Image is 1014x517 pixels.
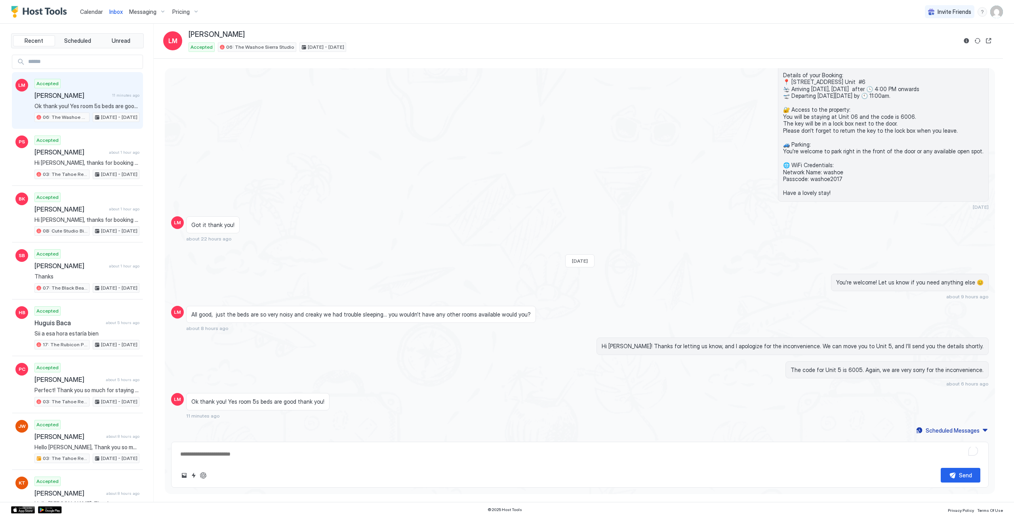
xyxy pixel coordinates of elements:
span: [PERSON_NAME] [34,205,106,213]
span: Ok thank you! Yes room 5s beds are good thank you! [34,103,139,110]
span: JW [18,423,26,430]
span: [DATE] - [DATE] [101,227,137,235]
a: App Store [11,506,35,513]
a: Terms Of Use [977,506,1003,514]
span: about 1 hour ago [109,150,139,155]
a: Privacy Policy [948,506,974,514]
span: PS [19,138,25,145]
span: Accepted [36,421,59,428]
span: LM [18,82,25,89]
button: Scheduled [57,35,99,46]
span: [DATE] - [DATE] [308,44,344,51]
span: 03: The Tahoe Retro Double Bed Studio [43,398,88,405]
span: Recent [25,37,43,44]
span: Huguis Baca [34,319,103,327]
span: Terms Of Use [977,508,1003,513]
span: Accepted [36,307,59,315]
span: Messaging [129,8,156,15]
span: 11 minutes ago [112,93,139,98]
span: SB [19,252,25,259]
span: Scheduled [64,37,91,44]
span: Hi [PERSON_NAME], thanks for booking your stay with us! Details of your Booking: 📍 [STREET_ADDRES... [783,58,984,196]
span: [PERSON_NAME] [34,433,103,441]
span: [DATE] - [DATE] [101,171,137,178]
span: Hello [PERSON_NAME], Thank you so much for your booking! We'll send the check-in instructions [DA... [34,444,139,451]
span: [PERSON_NAME] [34,489,103,497]
span: 08: Cute Studio Bike to Beach [43,227,88,235]
a: Calendar [80,8,103,16]
a: Host Tools Logo [11,6,71,18]
span: © 2025 Host Tools [488,507,522,512]
button: Scheduled Messages [915,425,989,436]
div: Send [959,471,972,479]
span: [PERSON_NAME] [34,92,109,99]
span: [DATE] [572,258,588,264]
span: 03: The Tahoe Retro Double Bed Studio [43,455,88,462]
span: Accepted [36,478,59,485]
span: about 1 hour ago [109,263,139,269]
span: Sii a esa hora estaría bien [34,330,139,337]
div: menu [978,7,987,17]
span: about 5 hours ago [106,320,139,325]
span: 07: The Black Bear King Studio [43,284,88,292]
button: Reservation information [962,36,971,46]
span: Hi [PERSON_NAME], thanks for booking your stay with us! Details of your Booking: 📍 [STREET_ADDRES... [34,159,139,166]
span: 06: The Washoe Sierra Studio [226,44,294,51]
span: Unread [112,37,130,44]
span: [PERSON_NAME] [189,30,245,39]
span: BK [19,195,25,202]
span: Accepted [36,137,59,144]
span: Perfect! Thank you so much for staying with us; it was a pleasure to host you! We hope you had a ... [34,387,139,394]
span: 17: The Rubicon Pet Friendly Studio [43,341,88,348]
span: [DATE] [973,204,989,210]
span: about 22 hours ago [186,236,232,242]
span: about 8 hours ago [106,434,139,439]
span: LM [174,219,181,226]
span: The code for Unit 5 is 6005. Again, we are very sorry for the inconvenience. [791,366,984,374]
span: LM [168,36,177,46]
button: ChatGPT Auto Reply [198,471,208,480]
span: 03: The Tahoe Retro Double Bed Studio [43,171,88,178]
span: [DATE] - [DATE] [101,398,137,405]
textarea: To enrich screen reader interactions, please activate Accessibility in Grammarly extension settings [179,447,980,462]
span: Hi [PERSON_NAME], thanks for booking your stay with us! Details of your Booking: 📍 [STREET_ADDRES... [34,216,139,223]
span: 11 minutes ago [186,413,220,419]
button: Unread [100,35,142,46]
span: LM [174,396,181,403]
button: Send [941,468,980,483]
span: PC [19,366,25,373]
span: 06: The Washoe Sierra Studio [43,114,88,121]
button: Sync reservation [973,36,982,46]
span: [PERSON_NAME] [34,376,103,383]
span: You're welcome! Let us know if you need anything else 😊 [836,279,984,286]
span: about 8 hours ago [186,325,229,331]
a: Google Play Store [38,506,62,513]
span: Pricing [172,8,190,15]
button: Recent [13,35,55,46]
a: Inbox [109,8,123,16]
span: [DATE] - [DATE] [101,341,137,348]
div: User profile [990,6,1003,18]
span: about 1 hour ago [109,206,139,212]
span: Hi [PERSON_NAME]! Thanks for letting us know, and I apologize for the inconvenience. We can move ... [602,343,984,350]
span: Accepted [36,194,59,201]
span: Calendar [80,8,103,15]
span: about 8 hours ago [106,491,139,496]
span: Privacy Policy [948,508,974,513]
span: [DATE] - [DATE] [101,455,137,462]
span: Accepted [36,250,59,258]
span: Accepted [36,80,59,87]
span: [DATE] - [DATE] [101,284,137,292]
div: Scheduled Messages [926,426,980,435]
span: [PERSON_NAME] [34,148,106,156]
span: Accepted [36,364,59,371]
span: LM [174,309,181,316]
span: [DATE] - [DATE] [101,114,137,121]
span: All good, just the beds are so very noisy and creaky we had trouble sleeping… you wouldn’t have a... [191,311,531,318]
span: KT [19,479,25,486]
input: Input Field [25,55,143,69]
button: Open reservation [984,36,993,46]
